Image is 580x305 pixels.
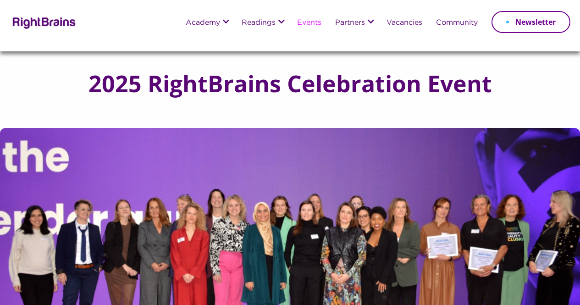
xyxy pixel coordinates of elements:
[492,11,570,33] a: Newsletter
[88,72,492,95] h1: 2025 RightBrains Celebration Event
[10,16,76,29] img: Rightbrains
[297,19,321,27] a: Events
[335,19,365,27] a: Partners
[186,19,220,27] a: Academy
[436,19,478,27] a: Community
[242,19,276,27] a: Readings
[387,19,422,27] a: Vacancies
